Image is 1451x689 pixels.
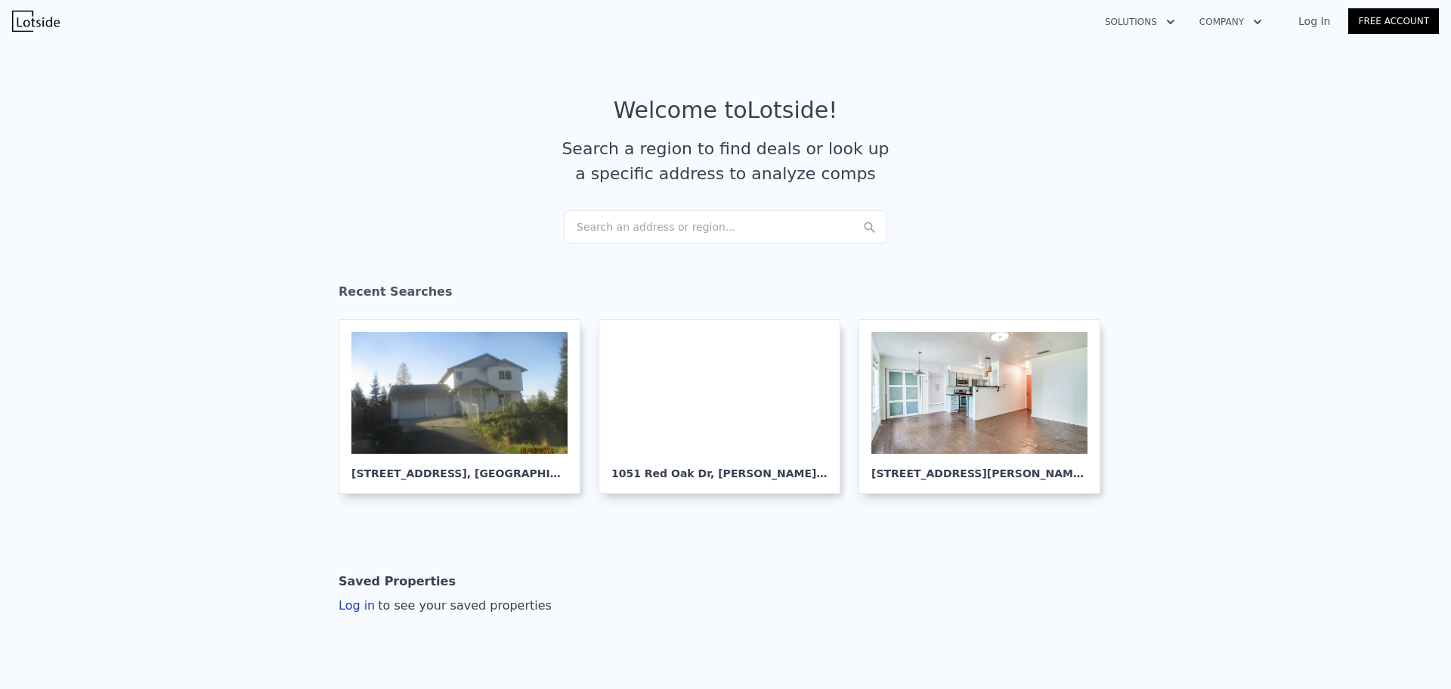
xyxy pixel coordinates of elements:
div: [STREET_ADDRESS] , [GEOGRAPHIC_DATA] [351,454,568,481]
div: Log in [339,597,552,615]
a: Log In [1280,14,1348,29]
button: Solutions [1093,8,1187,36]
div: Welcome to Lotside ! [614,97,838,124]
a: 1051 Red Oak Dr, [PERSON_NAME][GEOGRAPHIC_DATA] [599,319,852,494]
div: Search a region to find deals or look up a specific address to analyze comps [556,136,895,186]
div: Search an address or region... [564,210,887,244]
span: to see your saved properties [375,598,552,613]
div: Recent Searches [339,271,1112,319]
a: [STREET_ADDRESS], [GEOGRAPHIC_DATA] [339,319,592,494]
div: [STREET_ADDRESS][PERSON_NAME] , [GEOGRAPHIC_DATA] [871,454,1087,481]
div: Saved Properties [339,566,456,597]
div: 1051 Red Oak Dr , [PERSON_NAME][GEOGRAPHIC_DATA] [611,454,828,481]
img: Lotside [12,11,60,32]
a: [STREET_ADDRESS][PERSON_NAME], [GEOGRAPHIC_DATA] [859,319,1112,494]
button: Company [1187,8,1274,36]
a: Free Account [1348,8,1439,34]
